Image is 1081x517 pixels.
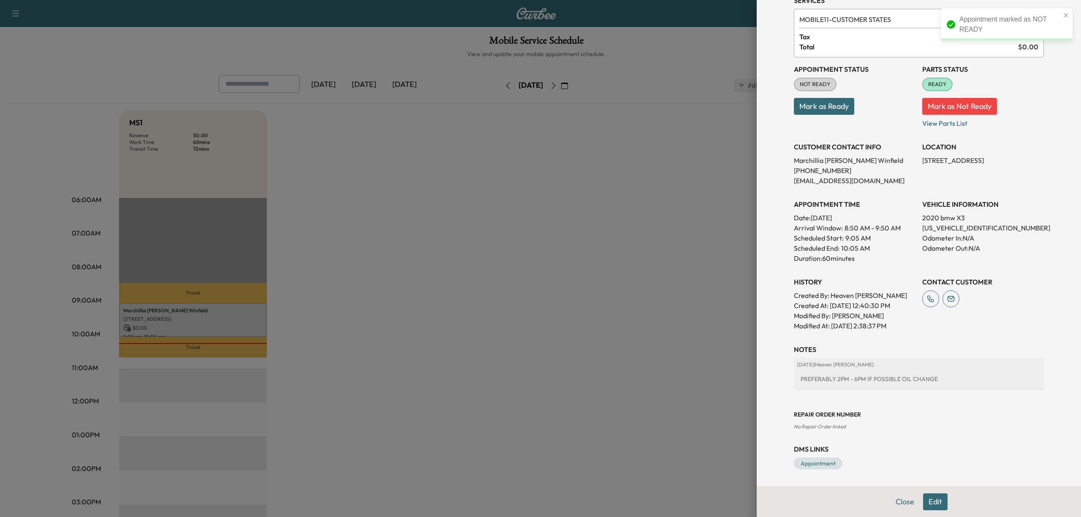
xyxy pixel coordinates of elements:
[794,64,915,74] h3: Appointment Status
[794,344,1044,355] h3: NOTES
[922,223,1044,233] p: [US_VEHICLE_IDENTIFICATION_NUMBER]
[922,142,1044,152] h3: LOCATION
[797,371,1040,387] div: PREFERABLY 2PM - 6PM IF POSSIBLE OIL CHANGE
[922,115,1044,128] p: View Parts List
[794,165,915,176] p: [PHONE_NUMBER]
[794,243,839,253] p: Scheduled End:
[922,243,1044,253] p: Odometer Out: N/A
[794,199,915,209] h3: APPOINTMENT TIME
[794,223,915,233] p: Arrival Window:
[794,444,1044,454] h3: DMS Links
[795,80,836,89] span: NOT READY
[922,64,1044,74] h3: Parts Status
[794,142,915,152] h3: CUSTOMER CONTACT INFO
[923,80,952,89] span: READY
[794,277,915,287] h3: History
[794,176,915,186] p: [EMAIL_ADDRESS][DOMAIN_NAME]
[922,155,1044,165] p: [STREET_ADDRESS]
[794,290,915,300] p: Created By : Heaven [PERSON_NAME]
[845,233,871,243] p: 9:05 AM
[922,233,1044,243] p: Odometer In: N/A
[959,14,1061,35] div: Appointment marked as NOT READY
[799,42,1018,52] span: Total
[794,423,846,430] span: No Repair Order linked
[890,493,920,510] button: Close
[841,243,870,253] p: 10:05 AM
[799,32,1018,42] span: Tax
[794,155,915,165] p: Marchillia [PERSON_NAME] Winfield
[922,98,997,115] button: Mark as Not Ready
[794,213,915,223] p: Date: [DATE]
[922,199,1044,209] h3: VEHICLE INFORMATION
[845,223,901,233] span: 8:50 AM - 9:50 AM
[794,98,854,115] button: Mark as Ready
[923,493,948,510] button: Edit
[1063,12,1069,19] button: close
[794,321,915,331] p: Modified At : [DATE] 2:38:37 PM
[797,361,1040,368] p: [DATE] | Heaven [PERSON_NAME]
[794,457,842,469] a: Appointment
[794,300,915,311] p: Created At : [DATE] 12:40:30 PM
[922,277,1044,287] h3: CONTACT CUSTOMER
[794,233,844,243] p: Scheduled Start:
[794,311,915,321] p: Modified By : [PERSON_NAME]
[922,213,1044,223] p: 2020 bmw X3
[794,410,1044,419] h3: Repair Order number
[799,14,1015,24] span: CUSTOMER STATES
[794,253,915,263] p: Duration: 60 minutes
